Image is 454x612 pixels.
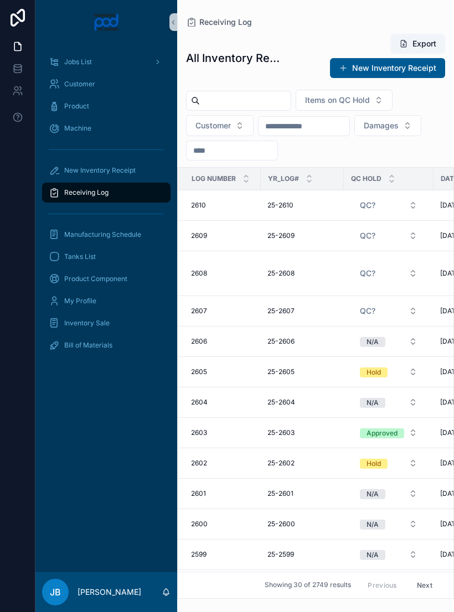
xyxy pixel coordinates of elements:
[367,459,381,469] div: Hold
[367,520,379,530] div: N/A
[267,398,295,407] span: 25-2604
[267,489,293,498] span: 25-2601
[186,115,254,136] button: Select Button
[267,459,295,468] span: 25-2602
[267,231,337,240] a: 25-2609
[42,269,171,289] a: Product Component
[191,398,254,407] a: 2604
[191,520,254,528] a: 2600
[64,166,136,175] span: New Inventory Receipt
[350,300,427,321] a: Select Button
[195,120,231,131] span: Customer
[268,174,299,183] span: YR_LOG#
[267,307,337,315] a: 25-2607
[305,95,370,106] span: Items on QC Hold
[351,226,426,246] button: Select Button
[350,361,427,382] a: Select Button
[64,188,109,197] span: Receiving Log
[267,367,337,376] a: 25-2605
[64,80,95,89] span: Customer
[64,297,96,305] span: My Profile
[191,269,254,278] a: 2608
[330,58,445,78] button: New Inventory Receipt
[191,489,254,498] a: 2601
[267,520,295,528] span: 25-2600
[267,231,295,240] span: 25-2609
[350,195,427,216] a: Select Button
[267,459,337,468] a: 25-2602
[267,201,337,210] a: 25-2610
[350,453,427,474] a: Select Button
[351,423,426,443] button: Select Button
[42,247,171,267] a: Tanks List
[267,520,337,528] a: 25-2600
[267,398,337,407] a: 25-2604
[191,307,207,315] span: 2607
[267,489,337,498] a: 25-2601
[35,44,177,370] div: scrollable content
[350,544,427,565] a: Select Button
[351,362,426,382] button: Select Button
[350,514,427,535] a: Select Button
[267,269,337,278] a: 25-2608
[267,550,294,559] span: 25-2599
[351,514,426,534] button: Select Button
[64,102,89,111] span: Product
[186,50,286,66] h1: All Inventory Receipts
[390,34,445,54] button: Export
[409,577,440,594] button: Next
[191,550,207,559] span: 2599
[350,422,427,443] a: Select Button
[191,428,254,437] a: 2603
[364,120,399,131] span: Damages
[191,231,254,240] a: 2609
[42,52,171,72] a: Jobs List
[350,225,427,246] a: Select Button
[191,367,254,376] a: 2605
[367,489,379,499] div: N/A
[351,195,426,215] button: Select Button
[360,200,375,211] span: QC?
[267,428,295,437] span: 25-2603
[64,230,141,239] span: Manufacturing Schedule
[64,124,91,133] span: Machine
[64,274,127,283] span: Product Component
[267,269,295,278] span: 25-2608
[42,74,171,94] a: Customer
[360,230,375,241] span: QC?
[296,90,393,111] button: Select Button
[64,319,110,328] span: Inventory Sale
[191,201,254,210] a: 2610
[191,337,254,346] a: 2606
[50,585,61,599] span: JB
[42,225,171,245] a: Manufacturing Schedule
[354,115,421,136] button: Select Button
[350,392,427,413] a: Select Button
[186,17,252,28] a: Receiving Log
[191,520,208,528] span: 2600
[351,174,381,183] span: QC Hold
[351,263,426,283] button: Select Button
[351,331,426,351] button: Select Button
[267,428,337,437] a: 25-2603
[42,313,171,333] a: Inventory Sale
[367,428,398,438] div: Approved
[42,160,171,180] a: New Inventory Receipt
[267,367,295,376] span: 25-2605
[351,453,426,473] button: Select Button
[360,268,375,279] span: QC?
[191,307,254,315] a: 2607
[192,174,236,183] span: Log Number
[267,307,295,315] span: 25-2607
[350,263,427,284] a: Select Button
[191,459,207,468] span: 2602
[351,392,426,412] button: Select Button
[191,231,207,240] span: 2609
[367,337,379,347] div: N/A
[191,201,206,210] span: 2610
[64,58,92,66] span: Jobs List
[267,337,337,346] a: 25-2606
[199,17,252,28] span: Receiving Log
[191,489,206,498] span: 2601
